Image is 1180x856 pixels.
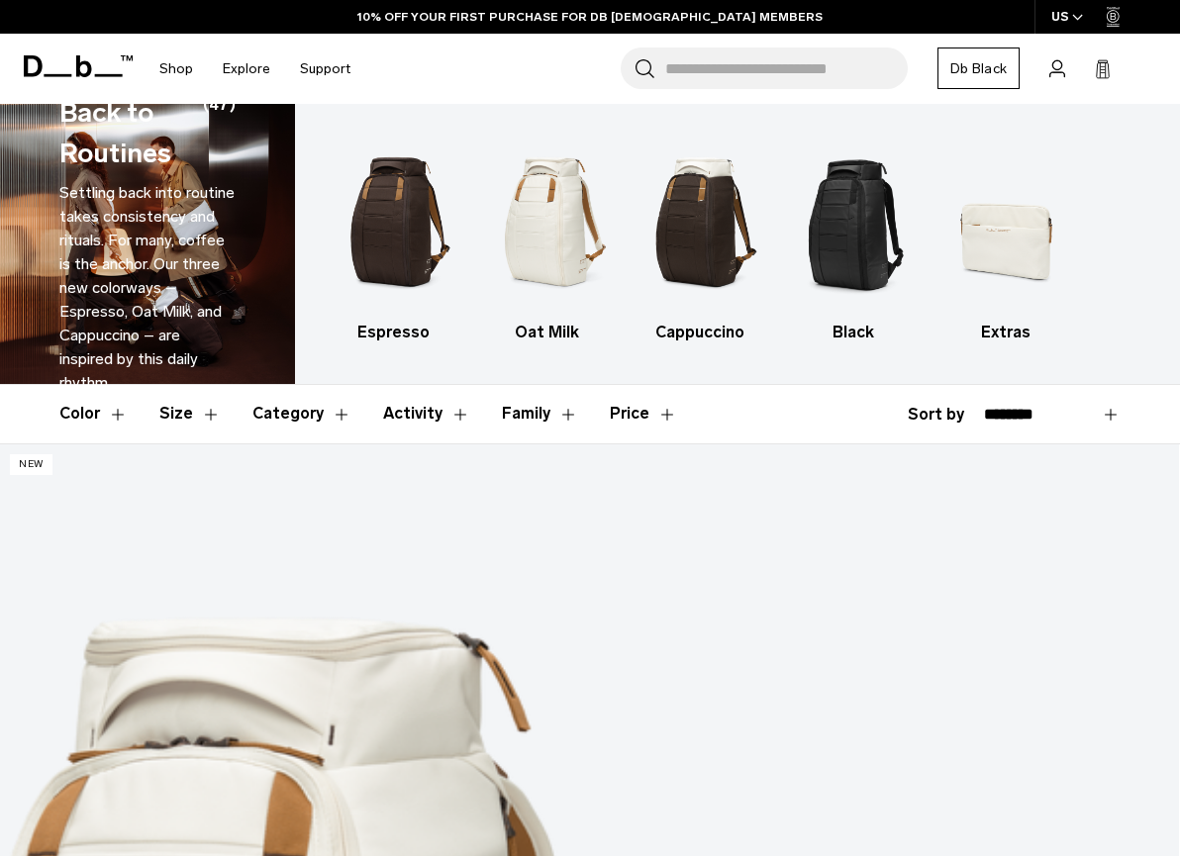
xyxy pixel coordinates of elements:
a: Shop [159,34,193,104]
li: 1 / 5 [335,134,453,344]
button: Toggle Filter [159,385,221,442]
a: Db Black [937,48,1020,89]
li: 4 / 5 [794,134,913,344]
button: Toggle Filter [59,385,128,442]
a: Db Oat Milk [488,134,607,344]
a: Db Extras [946,134,1065,344]
img: Db [335,134,453,311]
p: Settling back into routine takes consistency and rituals. For many, coffee is the anchor. Our thr... [59,181,236,395]
nav: Main Navigation [145,34,365,104]
img: Db [794,134,913,311]
li: 2 / 5 [488,134,607,344]
h3: Extras [946,321,1065,344]
a: 10% OFF YOUR FIRST PURCHASE FOR DB [DEMOGRAPHIC_DATA] MEMBERS [357,8,823,26]
button: Toggle Filter [383,385,470,442]
a: Db Espresso [335,134,453,344]
img: Db [946,134,1065,311]
img: Db [640,134,759,311]
a: Db Black [794,134,913,344]
button: Toggle Filter [502,385,578,442]
h3: Oat Milk [488,321,607,344]
span: (47) [203,93,236,173]
a: Db Cappuccino [640,134,759,344]
img: Db [488,134,607,311]
h3: Espresso [335,321,453,344]
a: Explore [223,34,270,104]
li: 3 / 5 [640,134,759,344]
p: New [10,454,52,475]
button: Toggle Price [610,385,677,442]
li: 5 / 5 [946,134,1065,344]
h3: Black [794,321,913,344]
a: Support [300,34,350,104]
h1: Back to Routines [59,93,196,173]
h3: Cappuccino [640,321,759,344]
button: Toggle Filter [252,385,351,442]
